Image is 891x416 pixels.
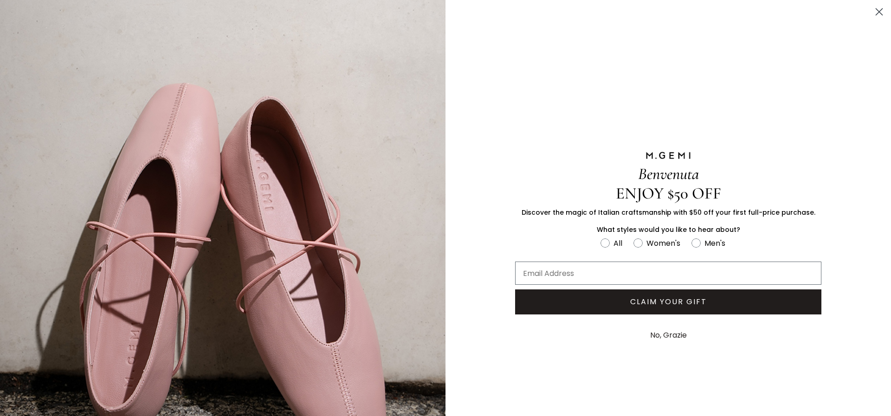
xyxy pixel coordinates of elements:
button: Close dialog [871,4,887,20]
button: CLAIM YOUR GIFT [515,289,821,314]
img: M.GEMI [645,151,691,160]
div: Women's [646,237,680,249]
span: ENJOY $50 OFF [616,184,721,203]
div: All [613,237,622,249]
input: Email Address [515,262,821,285]
span: Benvenuta [638,164,699,184]
span: What styles would you like to hear about? [597,225,740,234]
div: Men's [704,237,725,249]
button: No, Grazie [646,324,691,347]
span: Discover the magic of Italian craftsmanship with $50 off your first full-price purchase. [522,208,815,217]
